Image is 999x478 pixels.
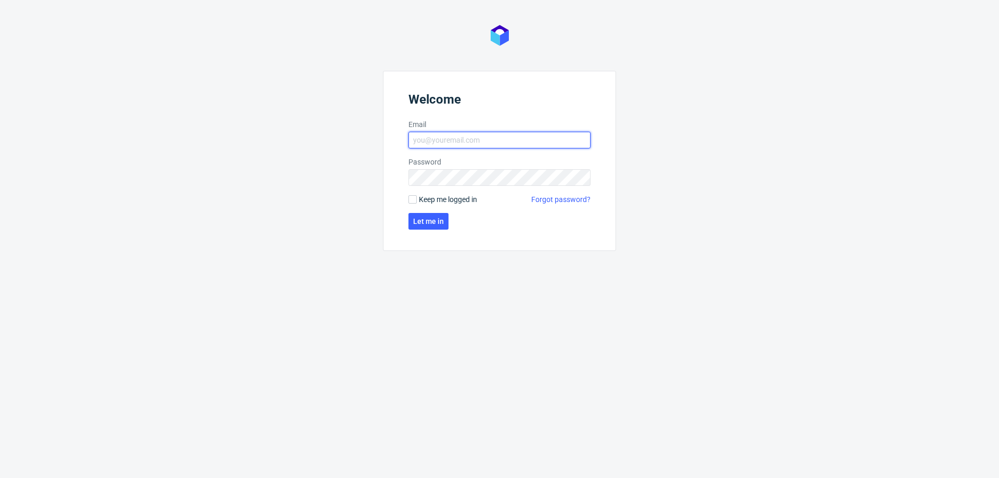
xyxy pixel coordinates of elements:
[408,213,449,230] button: Let me in
[408,132,591,148] input: you@youremail.com
[408,157,591,167] label: Password
[413,218,444,225] span: Let me in
[408,119,591,130] label: Email
[419,194,477,205] span: Keep me logged in
[531,194,591,205] a: Forgot password?
[408,92,591,111] header: Welcome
